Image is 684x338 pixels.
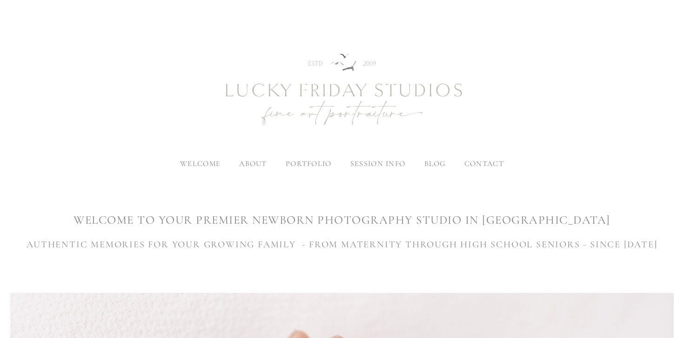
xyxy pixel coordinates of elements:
a: welcome [180,159,221,168]
h1: WELCOME TO YOUR premier newborn photography studio IN [GEOGRAPHIC_DATA] [10,212,674,228]
img: Newborn Photography Denver | Lucky Friday Studios [174,20,510,160]
label: session info [350,159,405,168]
h3: AUTHENTIC MEMORIES FOR YOUR GROWING FAMILY - FROM MATERNITY THROUGH HIGH SCHOOL SENIORS - SINCE [... [10,238,674,252]
a: blog [424,159,446,168]
a: contact [464,159,504,168]
label: about [239,159,267,168]
label: portfolio [286,159,332,168]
